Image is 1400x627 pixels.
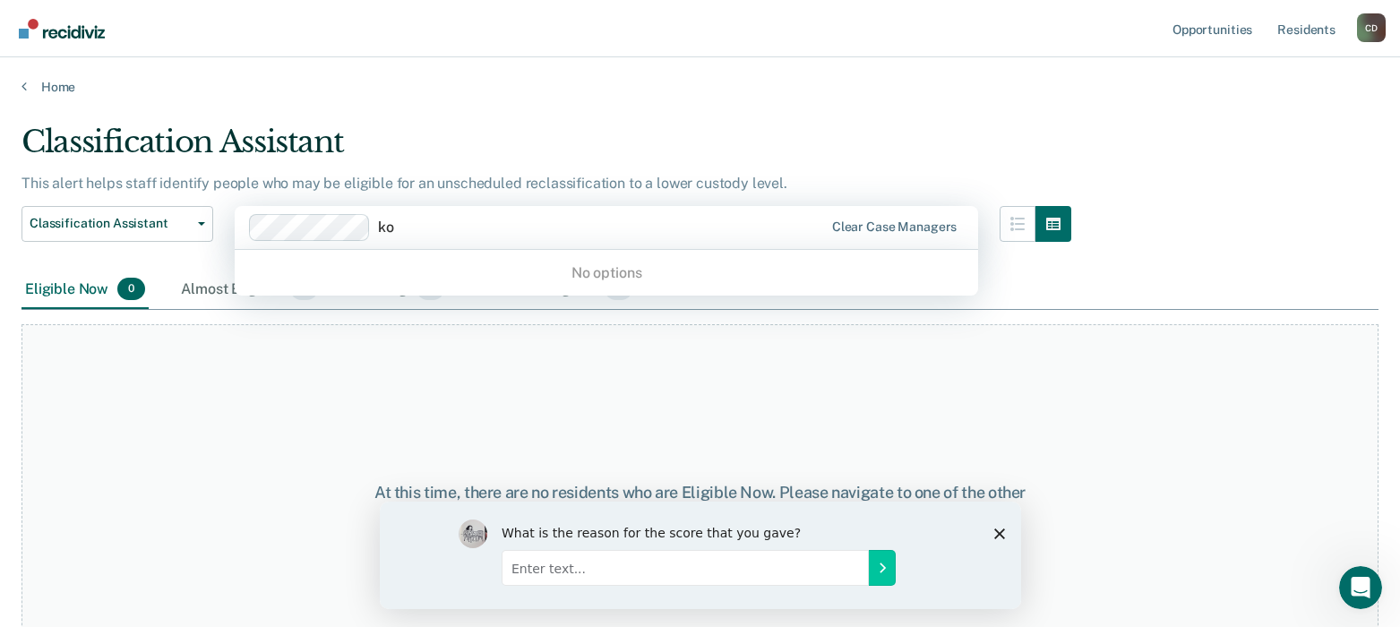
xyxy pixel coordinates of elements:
button: Classification Assistant [21,206,213,242]
div: At this time, there are no residents who are Eligible Now. Please navigate to one of the other tabs. [361,483,1039,521]
img: Recidiviz [19,19,105,39]
div: Clear case managers [832,219,957,235]
div: Eligible Now0 [21,271,149,310]
span: Classification Assistant [30,216,191,231]
div: No options [235,257,978,288]
p: This alert helps staff identify people who may be eligible for an unscheduled reclassification to... [21,175,787,192]
iframe: Survey by Kim from Recidiviz [380,502,1021,609]
button: Profile dropdown button [1357,13,1386,42]
div: Almost Eligible0 [177,271,322,310]
div: Classification Assistant [21,124,1071,175]
span: 0 [117,278,145,301]
a: Home [21,79,1379,95]
iframe: Intercom live chat [1339,566,1382,609]
div: C D [1357,13,1386,42]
